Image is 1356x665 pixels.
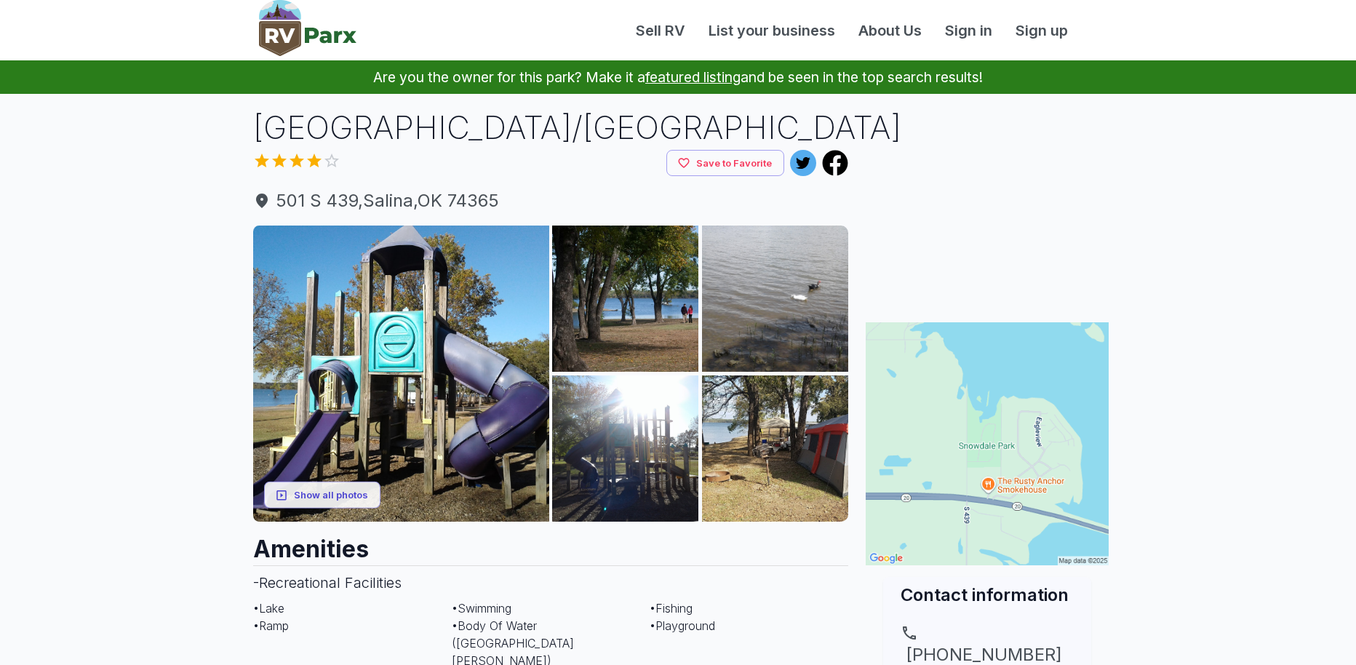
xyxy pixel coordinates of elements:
[253,565,848,600] h3: - Recreational Facilities
[253,601,284,616] span: • Lake
[253,522,848,565] h2: Amenities
[624,20,697,41] a: Sell RV
[650,601,693,616] span: • Fishing
[645,68,741,86] a: featured listing
[666,150,784,177] button: Save to Favorite
[650,618,715,633] span: • Playground
[866,105,1109,287] iframe: Advertisement
[702,226,848,372] img: AAcXr8qQ2aajGjbbgvosCAlCtOnFStwdHeeyTsUkThePaC0wBM1FlbaclbAKGvwe6wUGR_BJ0YSwiZpoUcbCKRMFGepyjJzns...
[933,20,1004,41] a: Sign in
[253,188,848,214] span: 501 S 439 , Salina , OK 74365
[253,226,549,522] img: AAcXr8qSEdtn77iuE1qsjZ4pbnYPWWJJDxTYD6o55InVt_6eeTje1cQk1gugGFg2e-7Ull4Hfu5aQxUiWHZvTT7H-NyMWkdzC...
[901,583,1074,607] h2: Contact information
[866,322,1109,565] img: Map for Grand Lake/Snowdale
[253,105,848,150] h1: [GEOGRAPHIC_DATA]/[GEOGRAPHIC_DATA]
[847,20,933,41] a: About Us
[552,226,698,372] img: AAcXr8q7s_EnIIcNcNoGNCnssFiKYEHEAPv_UgT57TKFUzrODt8HpkXouGoeX4XcAwtWNrpISOsbtW-8_by7xlFrrO9rWvLte...
[702,375,848,522] img: AAcXr8rGrRrGkf8bjuTR_bq8xLQb0b7wJRXLQ3EufbAvGBWf3d95Rbc60-cQkAXrT4DKdWhmwkk-r8oBJb1J8K5cz1w1J-94Z...
[264,482,380,509] button: Show all photos
[697,20,847,41] a: List your business
[452,601,511,616] span: • Swimming
[253,618,289,633] span: • Ramp
[253,188,848,214] a: 501 S 439,Salina,OK 74365
[552,375,698,522] img: AAcXr8rFLyLtnXEL1Xprcpu3AD4E1Ur_KhHNlfj4kHjyr2fEmE4-k02famTTD3pEOJeYrTWzFQtNNM9-nr5BTpRJgd0Gn-Krh...
[1004,20,1080,41] a: Sign up
[17,60,1339,94] p: Are you the owner for this park? Make it a and be seen in the top search results!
